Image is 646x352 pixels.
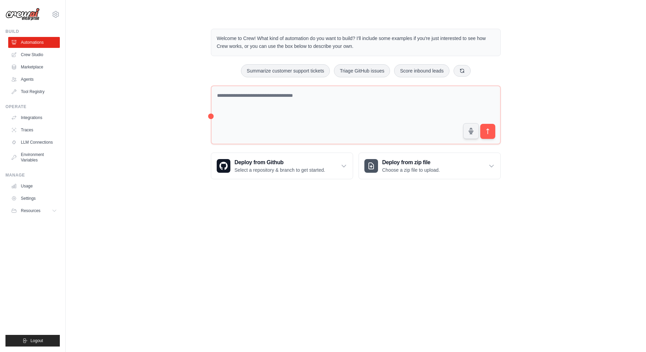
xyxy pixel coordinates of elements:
[8,49,60,60] a: Crew Studio
[5,335,60,347] button: Logout
[8,86,60,97] a: Tool Registry
[8,181,60,192] a: Usage
[334,64,390,77] button: Triage GitHub issues
[234,158,325,167] h3: Deploy from Github
[5,104,60,109] div: Operate
[5,29,60,34] div: Build
[382,167,440,173] p: Choose a zip file to upload.
[21,208,40,213] span: Resources
[30,338,43,343] span: Logout
[382,158,440,167] h3: Deploy from zip file
[8,125,60,135] a: Traces
[241,64,330,77] button: Summarize customer support tickets
[8,149,60,166] a: Environment Variables
[8,62,60,73] a: Marketplace
[217,35,495,50] p: Welcome to Crew! What kind of automation do you want to build? I'll include some examples if you'...
[8,74,60,85] a: Agents
[8,137,60,148] a: LLM Connections
[8,37,60,48] a: Automations
[8,205,60,216] button: Resources
[5,8,40,21] img: Logo
[8,112,60,123] a: Integrations
[394,64,449,77] button: Score inbound leads
[5,172,60,178] div: Manage
[234,167,325,173] p: Select a repository & branch to get started.
[8,193,60,204] a: Settings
